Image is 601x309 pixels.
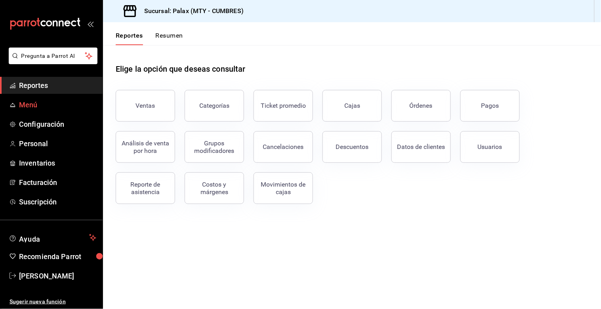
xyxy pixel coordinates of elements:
[19,177,96,188] span: Facturación
[10,298,96,306] span: Sugerir nueva función
[185,90,244,122] button: Categorías
[19,119,96,130] span: Configuración
[263,143,304,151] div: Cancelaciones
[259,181,308,196] div: Movimientos de cajas
[19,138,96,149] span: Personal
[391,90,451,122] button: Órdenes
[121,139,170,154] div: Análisis de venta por hora
[116,32,183,45] div: navigation tabs
[190,181,239,196] div: Costos y márgenes
[254,90,313,122] button: Ticket promedio
[481,102,499,109] div: Pagos
[19,80,96,91] span: Reportes
[478,143,502,151] div: Usuarios
[9,48,97,64] button: Pregunta a Parrot AI
[322,131,382,163] button: Descuentos
[116,32,143,45] button: Reportes
[185,131,244,163] button: Grupos modificadores
[254,172,313,204] button: Movimientos de cajas
[199,102,229,109] div: Categorías
[116,172,175,204] button: Reporte de asistencia
[136,102,155,109] div: Ventas
[19,196,96,207] span: Suscripción
[19,99,96,110] span: Menú
[138,6,244,16] h3: Sucursal: Palax (MTY - CUMBRES)
[344,102,360,109] div: Cajas
[156,32,183,45] button: Resumen
[460,90,520,122] button: Pagos
[410,102,433,109] div: Órdenes
[19,233,86,242] span: Ayuda
[21,52,85,60] span: Pregunta a Parrot AI
[322,90,382,122] button: Cajas
[190,139,239,154] div: Grupos modificadores
[19,158,96,168] span: Inventarios
[87,21,93,27] button: open_drawer_menu
[116,90,175,122] button: Ventas
[19,251,96,262] span: Recomienda Parrot
[116,131,175,163] button: Análisis de venta por hora
[6,57,97,66] a: Pregunta a Parrot AI
[185,172,244,204] button: Costos y márgenes
[261,102,306,109] div: Ticket promedio
[254,131,313,163] button: Cancelaciones
[116,63,246,75] h1: Elige la opción que deseas consultar
[19,271,96,281] span: [PERSON_NAME]
[121,181,170,196] div: Reporte de asistencia
[336,143,369,151] div: Descuentos
[460,131,520,163] button: Usuarios
[397,143,445,151] div: Datos de clientes
[391,131,451,163] button: Datos de clientes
